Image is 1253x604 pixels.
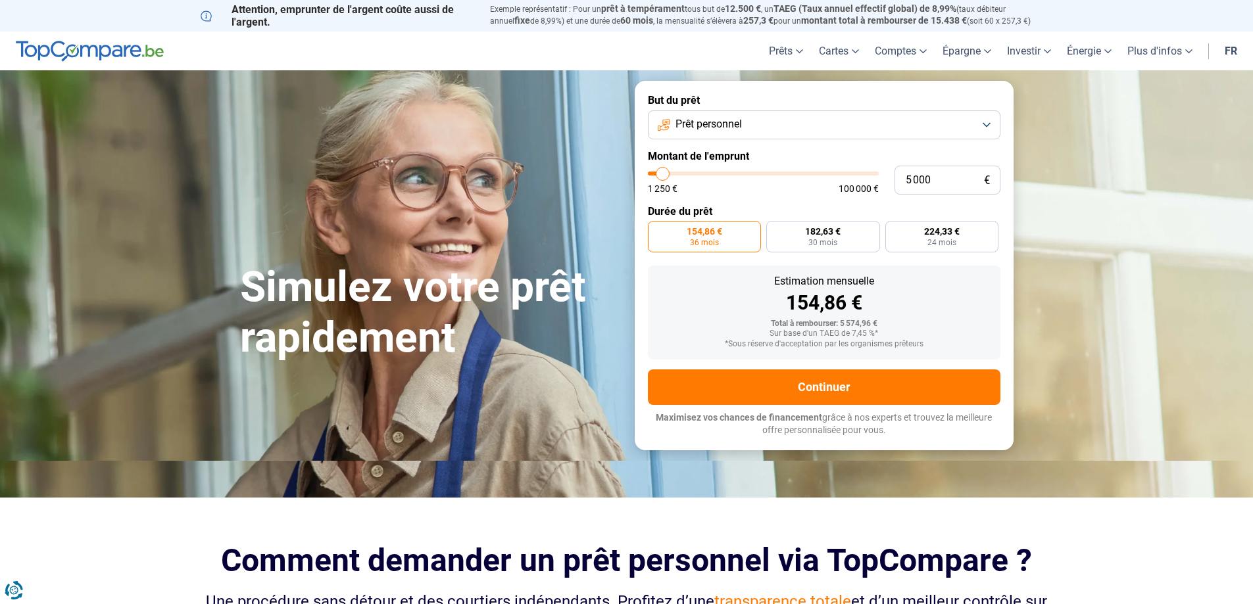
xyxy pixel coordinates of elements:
[774,3,956,14] span: TAEG (Taux annuel effectif global) de 8,99%
[648,110,1000,139] button: Prêt personnel
[658,319,990,329] div: Total à rembourser: 5 574,96 €
[761,32,811,70] a: Prêts
[658,276,990,287] div: Estimation mensuelle
[201,3,474,28] p: Attention, emprunter de l'argent coûte aussi de l'argent.
[648,94,1000,106] label: But du prêt
[658,293,990,313] div: 154,86 €
[658,340,990,349] div: *Sous réserve d'acceptation par les organismes prêteurs
[867,32,935,70] a: Comptes
[16,41,164,62] img: TopCompare
[620,15,653,26] span: 60 mois
[743,15,774,26] span: 257,3 €
[1119,32,1200,70] a: Plus d'infos
[648,150,1000,162] label: Montant de l'emprunt
[648,184,677,193] span: 1 250 €
[648,205,1000,218] label: Durée du prêt
[656,412,822,423] span: Maximisez vos chances de financement
[984,175,990,186] span: €
[648,411,1000,437] p: grâce à nos experts et trouvez la meilleure offre personnalisée pour vous.
[811,32,867,70] a: Cartes
[924,227,960,236] span: 224,33 €
[725,3,761,14] span: 12.500 €
[676,117,742,131] span: Prêt personnel
[801,15,967,26] span: montant total à rembourser de 15.438 €
[808,239,837,246] span: 30 mois
[648,369,1000,405] button: Continuer
[805,227,841,236] span: 182,63 €
[240,262,619,363] h1: Simulez votre prêt rapidement
[690,239,719,246] span: 36 mois
[687,227,722,236] span: 154,86 €
[999,32,1059,70] a: Investir
[201,542,1053,578] h2: Comment demander un prêt personnel via TopCompare ?
[927,239,956,246] span: 24 mois
[514,15,530,26] span: fixe
[1217,32,1245,70] a: fr
[839,184,879,193] span: 100 000 €
[658,329,990,338] div: Sur base d'un TAEG de 7,45 %*
[1059,32,1119,70] a: Énergie
[490,3,1053,27] p: Exemple représentatif : Pour un tous but de , un (taux débiteur annuel de 8,99%) et une durée de ...
[601,3,685,14] span: prêt à tempérament
[935,32,999,70] a: Épargne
